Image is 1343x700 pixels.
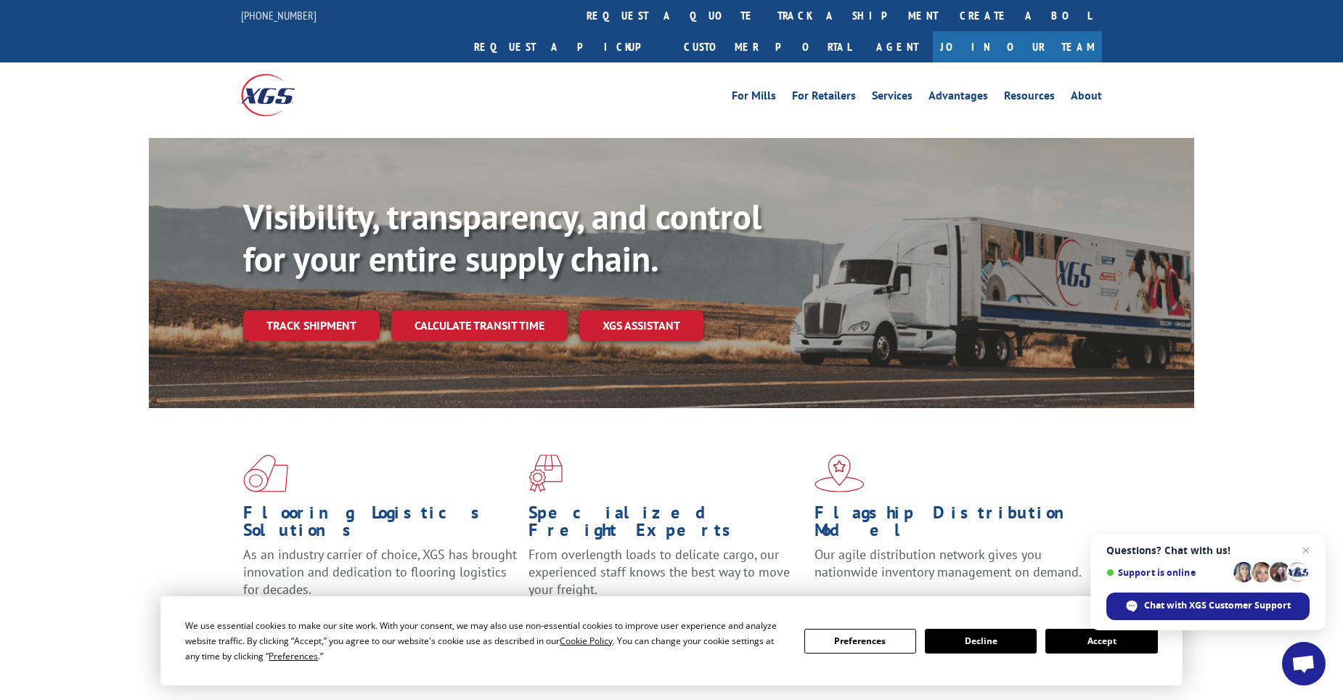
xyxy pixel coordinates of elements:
[463,31,673,62] a: Request a pickup
[579,310,703,341] a: XGS ASSISTANT
[391,310,568,341] a: Calculate transit time
[732,90,776,106] a: For Mills
[862,31,933,62] a: Agent
[243,504,518,546] h1: Flooring Logistics Solutions
[804,629,916,654] button: Preferences
[185,618,786,664] div: We use essential cookies to make our site work. With your consent, we may also use non-essential ...
[933,31,1102,62] a: Join Our Team
[815,455,865,492] img: xgs-icon-flagship-distribution-model-red
[528,455,563,492] img: xgs-icon-focused-on-flooring-red
[243,194,762,281] b: Visibility, transparency, and control for your entire supply chain.
[1297,542,1315,559] span: Close chat
[815,504,1089,546] h1: Flagship Distribution Model
[241,8,317,23] a: [PHONE_NUMBER]
[1106,545,1310,556] span: Questions? Chat with us!
[1071,90,1102,106] a: About
[928,90,988,106] a: Advantages
[243,455,288,492] img: xgs-icon-total-supply-chain-intelligence-red
[1045,629,1157,654] button: Accept
[673,31,862,62] a: Customer Portal
[560,635,613,647] span: Cookie Policy
[815,546,1082,580] span: Our agile distribution network gives you nationwide inventory management on demand.
[528,504,803,546] h1: Specialized Freight Experts
[1144,599,1291,612] span: Chat with XGS Customer Support
[1004,90,1055,106] a: Resources
[925,629,1037,654] button: Decline
[243,310,380,341] a: Track shipment
[815,594,995,611] a: Learn More >
[1106,593,1310,620] div: Chat with XGS Customer Support
[1282,642,1326,685] div: Open chat
[1106,567,1228,578] span: Support is online
[160,596,1183,685] div: Cookie Consent Prompt
[872,90,913,106] a: Services
[528,546,803,611] p: From overlength loads to delicate cargo, our experienced staff knows the best way to move your fr...
[243,546,517,598] span: As an industry carrier of choice, XGS has brought innovation and dedication to flooring logistics...
[792,90,856,106] a: For Retailers
[269,650,318,662] span: Preferences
